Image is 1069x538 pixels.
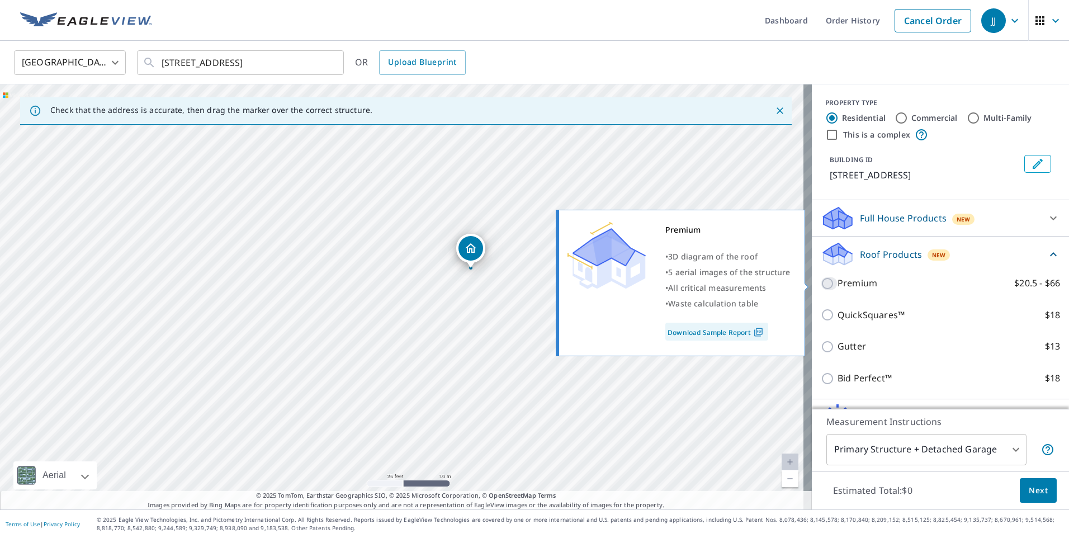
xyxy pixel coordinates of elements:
[256,491,556,501] span: © 2025 TomTom, Earthstar Geographics SIO, © 2025 Microsoft Corporation, ©
[13,461,97,489] div: Aerial
[665,280,791,296] div: •
[20,12,152,29] img: EV Logo
[665,265,791,280] div: •
[489,491,536,499] a: OpenStreetMap
[1045,308,1060,322] p: $18
[843,129,910,140] label: This is a complex
[838,339,866,353] p: Gutter
[6,521,80,527] p: |
[162,47,321,78] input: Search by address or latitude-longitude
[1014,276,1060,290] p: $20.5 - $66
[826,434,1027,465] div: Primary Structure + Detached Garage
[830,168,1020,182] p: [STREET_ADDRESS]
[665,323,768,341] a: Download Sample Report
[1045,371,1060,385] p: $18
[773,103,787,118] button: Close
[1024,155,1051,173] button: Edit building 1
[911,112,958,124] label: Commercial
[668,298,758,309] span: Waste calculation table
[355,50,466,75] div: OR
[825,98,1056,108] div: PROPERTY TYPE
[842,112,886,124] label: Residential
[824,478,921,503] p: Estimated Total: $0
[1020,478,1057,503] button: Next
[665,249,791,265] div: •
[456,234,485,268] div: Dropped pin, building 1, Residential property, 1425 Gust Ln Chesapeake, VA 23323
[567,222,646,289] img: Premium
[932,251,946,259] span: New
[14,47,126,78] div: [GEOGRAPHIC_DATA]
[838,276,877,290] p: Premium
[1029,484,1048,498] span: Next
[665,222,791,238] div: Premium
[860,211,947,225] p: Full House Products
[860,248,922,261] p: Roof Products
[751,327,766,337] img: Pdf Icon
[821,205,1060,232] div: Full House ProductsNew
[1045,339,1060,353] p: $13
[668,251,758,262] span: 3D diagram of the roof
[379,50,465,75] a: Upload Blueprint
[50,105,372,115] p: Check that the address is accurate, then drag the marker over the correct structure.
[782,470,798,487] a: Current Level 20, Zoom Out
[665,296,791,312] div: •
[6,520,40,528] a: Terms of Use
[97,516,1063,532] p: © 2025 Eagle View Technologies, Inc. and Pictometry International Corp. All Rights Reserved. Repo...
[821,241,1060,267] div: Roof ProductsNew
[957,215,971,224] span: New
[838,308,905,322] p: QuickSquares™
[983,112,1032,124] label: Multi-Family
[838,371,892,385] p: Bid Perfect™
[826,415,1054,428] p: Measurement Instructions
[895,9,971,32] a: Cancel Order
[39,461,69,489] div: Aerial
[668,267,790,277] span: 5 aerial images of the structure
[981,8,1006,33] div: JJ
[830,155,873,164] p: BUILDING ID
[668,282,766,293] span: All critical measurements
[44,520,80,528] a: Privacy Policy
[821,404,1060,431] div: Solar ProductsNew
[1041,443,1054,456] span: Your report will include the primary structure and a detached garage if one exists.
[538,491,556,499] a: Terms
[782,454,798,470] a: Current Level 20, Zoom In Disabled
[388,55,456,69] span: Upload Blueprint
